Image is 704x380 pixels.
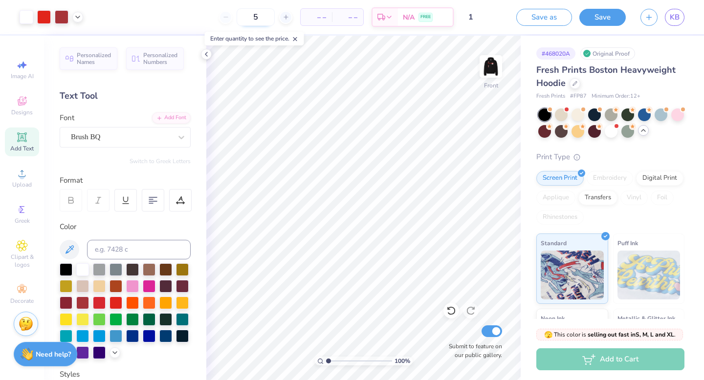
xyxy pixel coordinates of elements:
[617,313,675,323] span: Metallic & Glitter Ink
[587,171,633,186] div: Embroidery
[617,238,638,248] span: Puff Ink
[5,253,39,269] span: Clipart & logos
[11,72,34,80] span: Image AI
[670,12,680,23] span: KB
[461,7,509,27] input: Untitled Design
[570,92,587,101] span: # FP87
[536,151,684,163] div: Print Type
[651,190,674,205] div: Foil
[580,47,635,60] div: Original Proof
[403,12,415,22] span: N/A
[143,52,178,65] span: Personalized Numbers
[10,297,34,305] span: Decorate
[395,357,410,365] span: 100 %
[36,350,71,359] strong: Need help?
[541,313,565,323] span: Neon Ink
[130,157,191,165] button: Switch to Greek Letters
[237,8,275,26] input: – –
[60,221,191,232] div: Color
[307,12,326,22] span: – –
[443,342,502,359] label: Submit to feature on our public gallery.
[617,251,681,299] img: Puff Ink
[60,89,191,103] div: Text Tool
[592,92,640,101] span: Minimum Order: 12 +
[544,330,676,339] span: This color is .
[420,14,431,21] span: FREE
[536,64,676,89] span: Fresh Prints Boston Heavyweight Hoodie
[205,32,304,45] div: Enter quantity to see the price.
[60,175,192,186] div: Format
[536,92,565,101] span: Fresh Prints
[60,112,74,124] label: Font
[579,9,626,26] button: Save
[60,369,191,380] div: Styles
[578,190,617,205] div: Transfers
[11,108,33,116] span: Designs
[77,52,111,65] span: Personalized Names
[484,81,498,90] div: Front
[536,190,575,205] div: Applique
[152,112,191,124] div: Add Font
[541,251,604,299] img: Standard
[10,145,34,152] span: Add Text
[516,9,572,26] button: Save as
[636,171,683,186] div: Digital Print
[588,331,674,338] strong: selling out fast in S, M, L and XL
[481,57,501,76] img: Front
[12,181,32,189] span: Upload
[620,190,648,205] div: Vinyl
[338,12,357,22] span: – –
[536,47,575,60] div: # 468020A
[536,171,584,186] div: Screen Print
[541,238,567,248] span: Standard
[665,9,684,26] a: KB
[544,330,552,339] span: 🫣
[536,210,584,225] div: Rhinestones
[15,217,30,225] span: Greek
[87,240,191,259] input: e.g. 7428 c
